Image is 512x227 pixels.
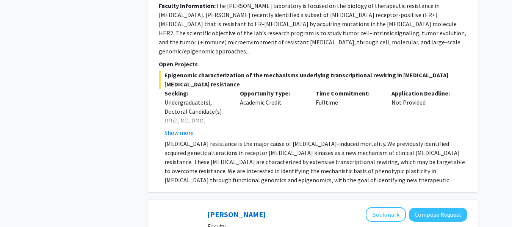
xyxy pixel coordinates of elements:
[6,193,32,221] iframe: Chat
[159,70,467,89] span: Epigenomic characterization of the mechanisms underlying transcriptional rewiring in [MEDICAL_DAT...
[207,210,266,219] a: [PERSON_NAME]
[164,139,467,194] p: [MEDICAL_DATA] resistance is the major cause of [MEDICAL_DATA]-induced mortality. We previously i...
[386,89,462,137] div: Not Provided
[240,89,304,98] p: Opportunity Type:
[310,89,386,137] div: Fulltime
[159,59,467,69] p: Open Projects
[366,207,406,222] button: Add Casey Lurtz to Bookmarks
[234,89,310,137] div: Academic Credit
[164,98,229,180] div: Undergraduate(s), Doctoral Candidate(s) (PhD, MD, DMD, PharmD, etc.), Postdoctoral Researcher(s) ...
[164,89,229,98] p: Seeking:
[391,89,456,98] p: Application Deadline:
[164,128,194,137] button: Show more
[159,2,216,9] b: Faculty Information:
[316,89,380,98] p: Time Commitment:
[409,208,467,222] button: Compose Request to Casey Lurtz
[159,2,466,55] fg-read-more: The [PERSON_NAME] laboratory is focused on the biology of therapeutic resistance in [MEDICAL_DATA...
